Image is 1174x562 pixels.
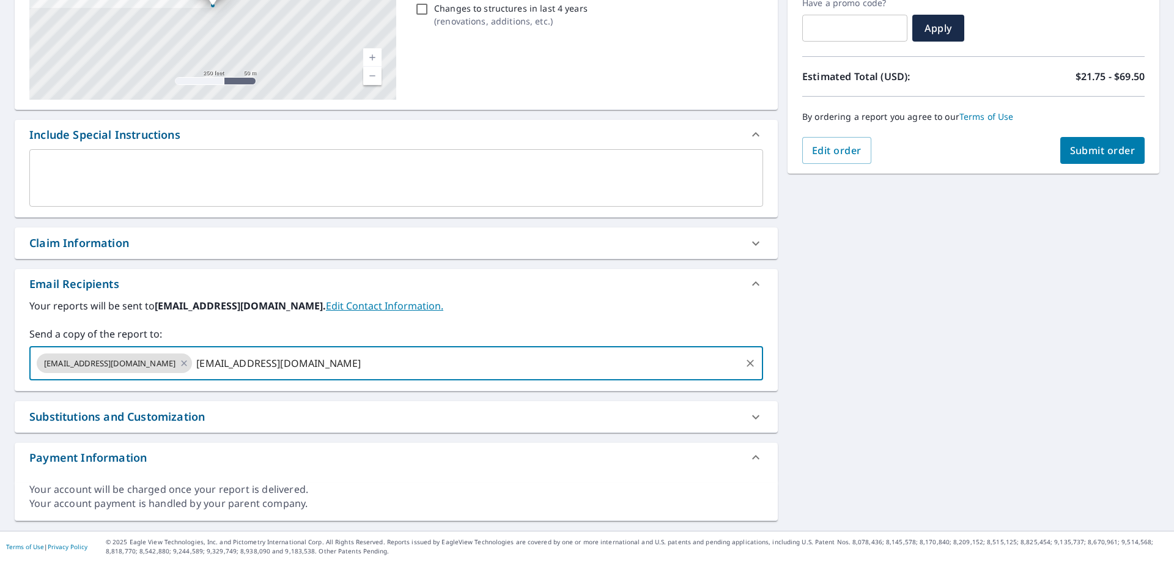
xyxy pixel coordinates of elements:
div: [EMAIL_ADDRESS][DOMAIN_NAME] [37,353,192,373]
div: Payment Information [15,443,778,472]
a: Current Level 17, Zoom In [363,48,382,67]
div: Claim Information [15,227,778,259]
div: Substitutions and Customization [15,401,778,432]
button: Apply [912,15,964,42]
a: EditContactInfo [326,299,443,312]
p: $21.75 - $69.50 [1076,69,1145,84]
div: Include Special Instructions [29,127,180,143]
label: Your reports will be sent to [29,298,763,313]
b: [EMAIL_ADDRESS][DOMAIN_NAME]. [155,299,326,312]
p: | [6,543,87,550]
button: Clear [742,355,759,372]
div: Your account will be charged once your report is delivered. [29,483,763,497]
p: ( renovations, additions, etc. ) [434,15,588,28]
a: Terms of Use [959,111,1014,122]
span: Apply [922,21,954,35]
span: Edit order [812,144,862,157]
a: Terms of Use [6,542,44,551]
div: Claim Information [29,235,129,251]
div: Payment Information [29,449,147,466]
p: Changes to structures in last 4 years [434,2,588,15]
div: Substitutions and Customization [29,409,205,425]
p: © 2025 Eagle View Technologies, Inc. and Pictometry International Corp. All Rights Reserved. Repo... [106,538,1168,556]
label: Send a copy of the report to: [29,327,763,341]
button: Edit order [802,137,871,164]
a: Current Level 17, Zoom Out [363,67,382,85]
span: [EMAIL_ADDRESS][DOMAIN_NAME] [37,358,183,369]
div: Email Recipients [29,276,119,292]
p: By ordering a report you agree to our [802,111,1145,122]
div: Email Recipients [15,269,778,298]
div: Your account payment is handled by your parent company. [29,497,763,511]
p: Estimated Total (USD): [802,69,973,84]
button: Submit order [1060,137,1145,164]
div: Include Special Instructions [15,120,778,149]
a: Privacy Policy [48,542,87,551]
span: Submit order [1070,144,1135,157]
